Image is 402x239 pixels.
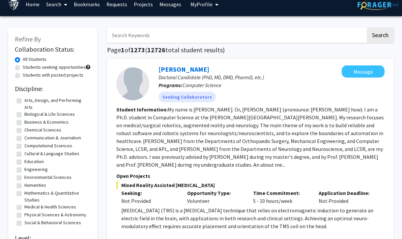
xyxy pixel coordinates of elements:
div: Volunteer [182,189,248,205]
span: 12726 [147,46,165,54]
p: Application Deadline: [319,189,375,197]
label: Chemical Sciences [24,127,61,133]
label: Arts, Design, and Performing Arts [24,97,89,111]
div: Not Provided [314,189,380,205]
label: Environmental Sciences [24,174,72,181]
button: Search [367,28,394,43]
label: All Students [23,56,46,63]
label: Medical & Health Sciences [24,203,76,210]
span: Open Projects [116,173,150,179]
span: Mixed Reality Assisted [MEDICAL_DATA] [116,181,385,189]
a: [PERSON_NAME] [158,65,209,73]
label: Physical Sciences & Astronomy [24,211,86,218]
b: Student Information: [116,106,168,113]
p: Time Commitment: [253,189,309,197]
label: Mathematics & Quantitative Studies [24,190,89,203]
label: Computational Sciences [24,142,72,149]
span: 1273 [130,46,145,54]
span: 1 [121,46,125,54]
label: Communication & Journalism [24,134,81,141]
button: Message Yihao Liu [342,65,385,78]
span: Refine By [15,35,41,43]
fg-read-more: My name is [PERSON_NAME]. Or, [PERSON_NAME] (pronounce: [PERSON_NAME] how). I am a Ph.D. student ... [116,106,384,168]
span: My Profile [190,1,213,8]
div: Not Provided [121,197,177,205]
p: Opportunity Type: [187,189,243,197]
b: Programs: [158,82,183,88]
span: Computer Science [183,82,221,88]
label: Humanities [24,182,46,189]
h1: Page of ( total student results) [107,46,394,54]
mat-chip: Seeking Collaborators [158,92,216,102]
label: Cultural & Language Studies [24,150,79,157]
label: Students with posted projects [23,72,83,79]
span: Doctoral Candidate (PhD, MD, DMD, PharmD, etc.) [158,74,264,81]
iframe: Chat [5,209,28,234]
label: Engineering [24,166,48,173]
span: [MEDICAL_DATA] (TMS) is a [MEDICAL_DATA] technique that relies on electromagnetic induction to ge... [121,207,373,229]
label: Education [24,158,44,165]
label: Students seeking opportunities [23,64,86,71]
div: 5 - 10 hours/week [248,189,314,205]
label: Biological & Life Sciences [24,111,75,118]
h2: Discipline: [15,85,91,93]
label: Business & Economics [24,119,69,126]
h2: Collaboration Status: [15,45,91,53]
input: Search Keywords [107,28,366,43]
p: Seeking: [121,189,177,197]
label: Social & Behavioral Sciences [24,219,81,226]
